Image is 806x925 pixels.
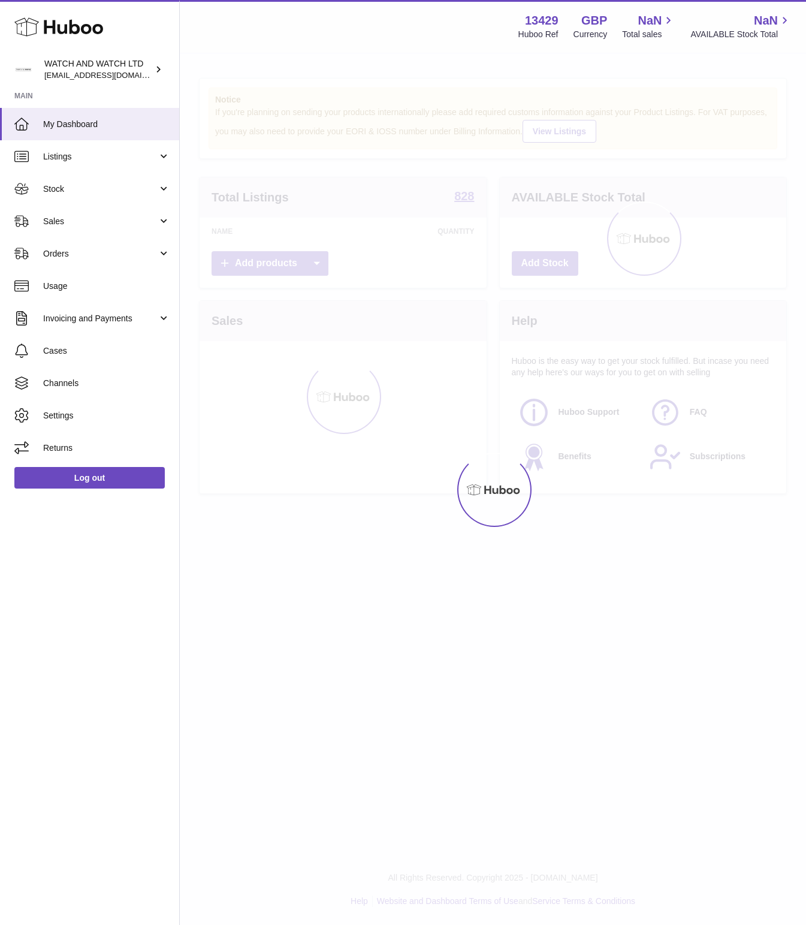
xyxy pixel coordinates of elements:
[622,13,675,40] a: NaN Total sales
[43,442,170,454] span: Returns
[44,70,176,80] span: [EMAIL_ADDRESS][DOMAIN_NAME]
[43,345,170,357] span: Cases
[525,13,559,29] strong: 13429
[754,13,778,29] span: NaN
[43,281,170,292] span: Usage
[43,410,170,421] span: Settings
[518,29,559,40] div: Huboo Ref
[690,29,792,40] span: AVAILABLE Stock Total
[43,216,158,227] span: Sales
[638,13,662,29] span: NaN
[43,119,170,130] span: My Dashboard
[622,29,675,40] span: Total sales
[14,467,165,489] a: Log out
[43,151,158,162] span: Listings
[43,183,158,195] span: Stock
[43,378,170,389] span: Channels
[43,313,158,324] span: Invoicing and Payments
[44,58,152,81] div: WATCH AND WATCH LTD
[581,13,607,29] strong: GBP
[14,61,32,79] img: baris@watchandwatch.co.uk
[690,13,792,40] a: NaN AVAILABLE Stock Total
[43,248,158,260] span: Orders
[573,29,608,40] div: Currency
